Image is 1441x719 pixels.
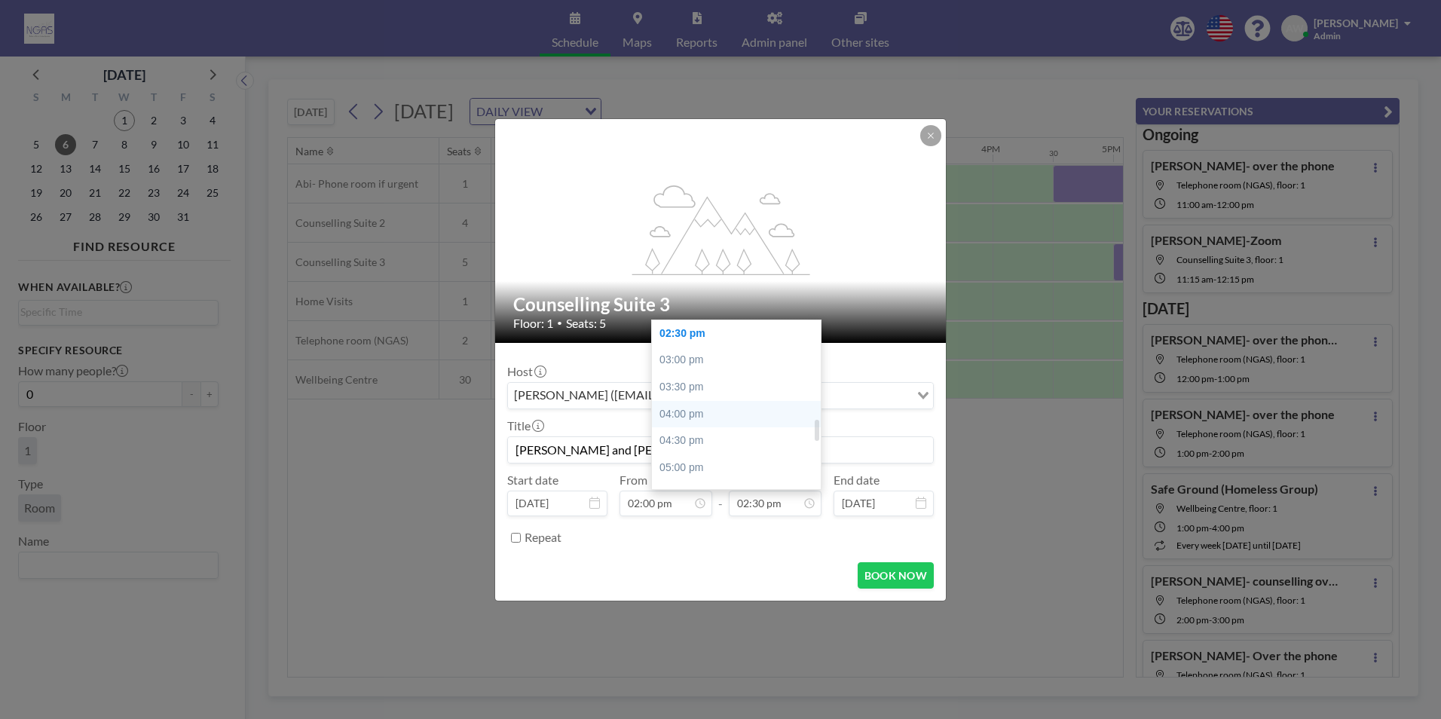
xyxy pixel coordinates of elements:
label: Repeat [525,530,561,545]
h2: Counselling Suite 3 [513,293,929,316]
div: 03:30 pm [652,374,828,401]
label: From [620,473,647,488]
label: Host [507,364,545,379]
div: 02:30 pm [652,320,828,347]
label: End date [834,473,880,488]
div: 04:00 pm [652,401,828,428]
label: Start date [507,473,558,488]
div: 03:00 pm [652,347,828,374]
span: • [557,317,562,329]
div: Search for option [508,383,933,408]
span: Seats: 5 [566,316,606,331]
button: BOOK NOW [858,562,934,589]
div: 05:00 pm [652,454,828,482]
div: 05:30 pm [652,481,828,508]
g: flex-grow: 1.2; [632,184,810,274]
input: Abi's reservation [508,437,933,463]
span: [PERSON_NAME] ([EMAIL_ADDRESS][DOMAIN_NAME]) [511,386,821,405]
label: Title [507,418,543,433]
input: Search for option [822,386,908,405]
span: - [718,478,723,511]
span: Floor: 1 [513,316,553,331]
div: 04:30 pm [652,427,828,454]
